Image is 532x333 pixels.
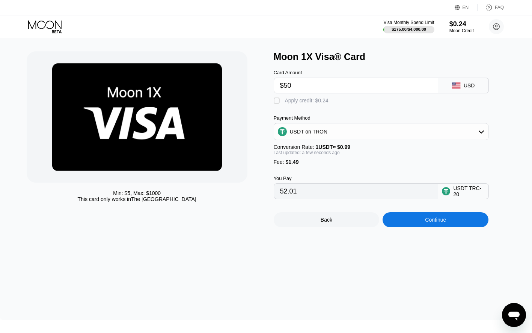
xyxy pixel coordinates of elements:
[274,70,439,75] div: Card Amount
[274,144,489,150] div: Conversion Rate:
[502,303,526,327] iframe: Button to launch messaging window
[383,20,434,25] div: Visa Monthly Spend Limit
[449,20,474,33] div: $0.24Moon Credit
[392,27,426,31] div: $175.00 / $4,000.00
[463,5,469,10] div: EN
[285,159,298,165] span: $1.49
[274,97,281,105] div: 
[78,196,196,202] div: This card only works in The [GEOGRAPHIC_DATA]
[274,212,380,227] div: Back
[113,190,161,196] div: Min: $ 5 , Max: $ 1000
[383,20,434,33] div: Visa Monthly Spend Limit$175.00/$4,000.00
[383,212,488,227] div: Continue
[274,124,488,139] div: USDT on TRON
[478,4,504,11] div: FAQ
[425,217,446,223] div: Continue
[290,129,328,135] div: USDT on TRON
[321,217,332,223] div: Back
[449,20,474,28] div: $0.24
[455,4,478,11] div: EN
[274,115,489,121] div: Payment Method
[280,78,432,93] input: $0.00
[453,185,485,197] div: USDT TRC-20
[495,5,504,10] div: FAQ
[285,97,329,103] div: Apply credit: $0.24
[274,159,489,165] div: Fee :
[274,51,513,62] div: Moon 1X Visa® Card
[449,28,474,33] div: Moon Credit
[274,150,489,155] div: Last updated: a few seconds ago
[274,175,439,181] div: You Pay
[464,82,475,88] div: USD
[316,144,351,150] span: 1 USDT ≈ $0.99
